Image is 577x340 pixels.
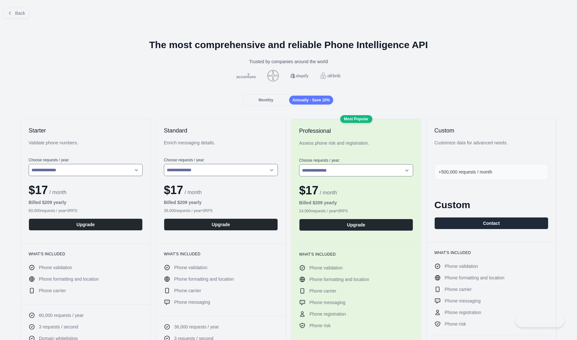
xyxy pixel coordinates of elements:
label: Choose requests / year : [299,158,413,163]
h2: Standard [164,127,278,134]
div: Assess phone risk and registration. [299,140,413,153]
div: Customize data for advanced needs. [434,140,548,152]
h2: Professional [299,127,413,135]
div: Enrich messaging details. [164,140,278,152]
h2: Custom [434,127,548,134]
iframe: Toggle Customer Support [516,314,564,327]
label: Choose requests / year : [164,157,278,163]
